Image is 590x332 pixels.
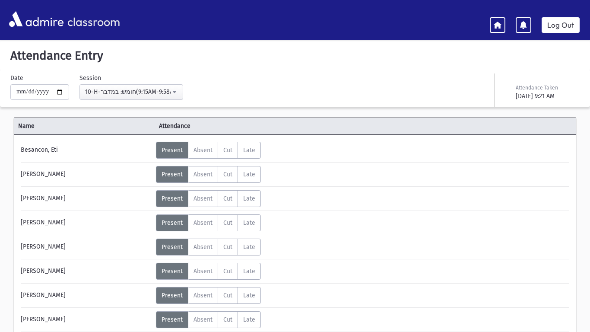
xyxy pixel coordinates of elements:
[516,92,578,101] div: [DATE] 9:21 AM
[14,121,155,131] span: Name
[79,73,101,83] label: Session
[156,166,261,183] div: AttTypes
[162,316,183,323] span: Present
[16,287,156,304] div: [PERSON_NAME]
[243,268,255,275] span: Late
[223,147,232,154] span: Cut
[156,142,261,159] div: AttTypes
[243,219,255,227] span: Late
[162,243,183,251] span: Present
[162,195,183,202] span: Present
[243,147,255,154] span: Late
[10,73,23,83] label: Date
[542,17,580,33] a: Log Out
[193,219,213,227] span: Absent
[193,316,213,323] span: Absent
[223,219,232,227] span: Cut
[16,311,156,328] div: [PERSON_NAME]
[85,87,171,96] div: 10-H-חומש: במדבר(9:15AM-9:58AM)
[156,311,261,328] div: AttTypes
[16,142,156,159] div: Besancon, Eti
[162,268,183,275] span: Present
[162,147,183,154] span: Present
[223,195,232,202] span: Cut
[193,243,213,251] span: Absent
[243,195,255,202] span: Late
[193,171,213,178] span: Absent
[16,166,156,183] div: [PERSON_NAME]
[16,263,156,280] div: [PERSON_NAME]
[223,243,232,251] span: Cut
[193,292,213,299] span: Absent
[243,171,255,178] span: Late
[223,268,232,275] span: Cut
[156,263,261,280] div: AttTypes
[79,84,183,100] button: 10-H-חומש: במדבר(9:15AM-9:58AM)
[162,171,183,178] span: Present
[156,287,261,304] div: AttTypes
[516,84,578,92] div: Attendance Taken
[7,9,66,29] img: AdmirePro
[243,292,255,299] span: Late
[16,239,156,255] div: [PERSON_NAME]
[223,292,232,299] span: Cut
[156,214,261,231] div: AttTypes
[223,316,232,323] span: Cut
[66,8,120,31] span: classroom
[243,243,255,251] span: Late
[162,292,183,299] span: Present
[193,268,213,275] span: Absent
[223,171,232,178] span: Cut
[193,195,213,202] span: Absent
[156,239,261,255] div: AttTypes
[156,190,261,207] div: AttTypes
[7,48,583,63] h5: Attendance Entry
[193,147,213,154] span: Absent
[162,219,183,227] span: Present
[155,121,295,131] span: Attendance
[16,214,156,231] div: [PERSON_NAME]
[16,190,156,207] div: [PERSON_NAME]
